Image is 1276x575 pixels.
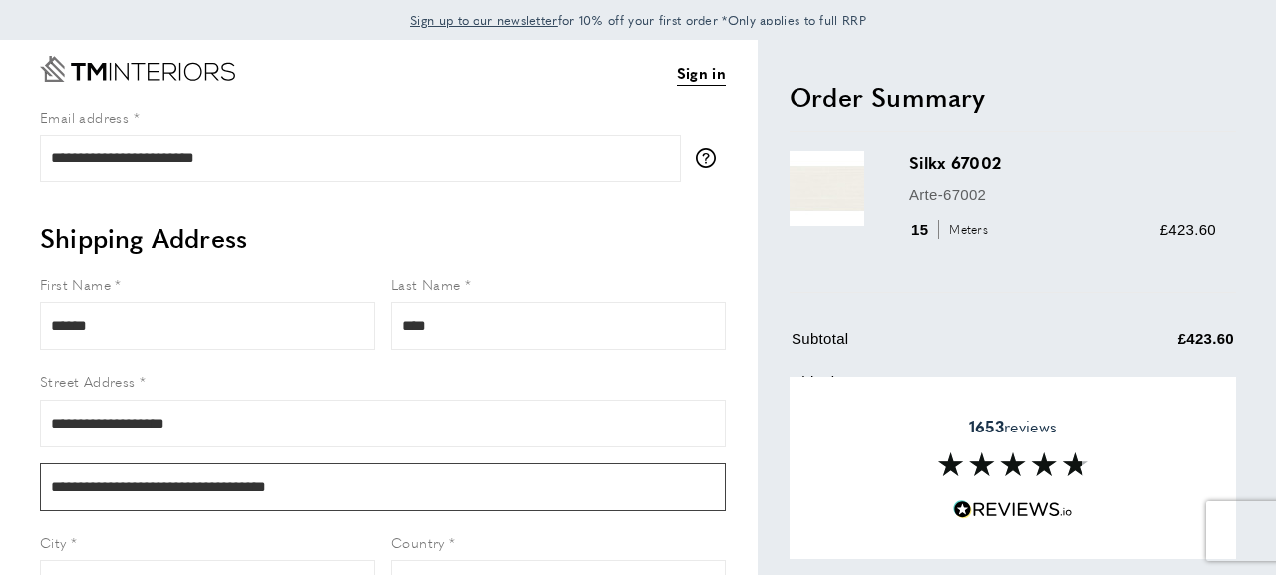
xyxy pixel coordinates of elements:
td: Subtotal [792,327,1059,366]
span: Street Address [40,371,136,391]
a: Sign up to our newsletter [410,10,558,30]
img: Reviews section [938,452,1088,476]
span: Email address [40,107,129,127]
span: reviews [969,416,1057,435]
span: Country [391,532,445,552]
span: Meters [938,220,993,239]
img: Reviews.io 5 stars [953,500,1073,519]
span: Sign up to our newsletter [410,11,558,29]
a: Go to Home page [40,56,235,82]
span: Last Name [391,274,461,294]
p: Arte-67002 [909,183,1216,207]
span: City [40,532,67,552]
td: Shipping [792,370,1059,409]
img: Silkx 67002 [790,151,864,226]
h3: Silkx 67002 [909,151,1216,174]
span: for 10% off your first order *Only applies to full RRP [410,11,866,29]
strong: 1653 [969,414,1004,436]
a: Sign in [677,61,726,86]
div: 15 [909,218,995,242]
button: More information [696,148,726,168]
h2: Order Summary [790,79,1236,115]
td: £0.00 [1061,370,1235,409]
h2: Shipping Address [40,220,726,256]
td: £423.60 [1061,327,1235,366]
span: £423.60 [1160,221,1216,238]
span: First Name [40,274,111,294]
